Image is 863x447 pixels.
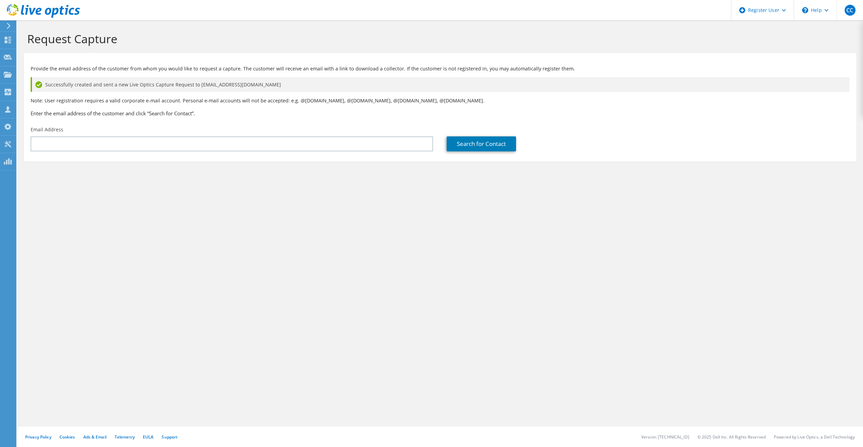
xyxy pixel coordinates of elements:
[845,5,856,16] span: CC
[31,97,849,104] p: Note: User registration requires a valid corporate e-mail account. Personal e-mail accounts will ...
[641,434,689,440] li: Version: [TECHNICAL_ID]
[143,434,153,440] a: EULA
[45,81,281,88] span: Successfully created and sent a new Live Optics Capture Request to [EMAIL_ADDRESS][DOMAIN_NAME]
[31,65,849,72] p: Provide the email address of the customer from whom you would like to request a capture. The cust...
[31,126,63,133] label: Email Address
[25,434,51,440] a: Privacy Policy
[774,434,855,440] li: Powered by Live Optics, a Dell Technology
[60,434,75,440] a: Cookies
[162,434,178,440] a: Support
[802,7,808,13] svg: \n
[447,136,516,151] a: Search for Contact
[115,434,135,440] a: Telemetry
[83,434,106,440] a: Ads & Email
[31,110,849,117] h3: Enter the email address of the customer and click “Search for Contact”.
[27,32,849,46] h1: Request Capture
[697,434,766,440] li: © 2025 Dell Inc. All Rights Reserved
